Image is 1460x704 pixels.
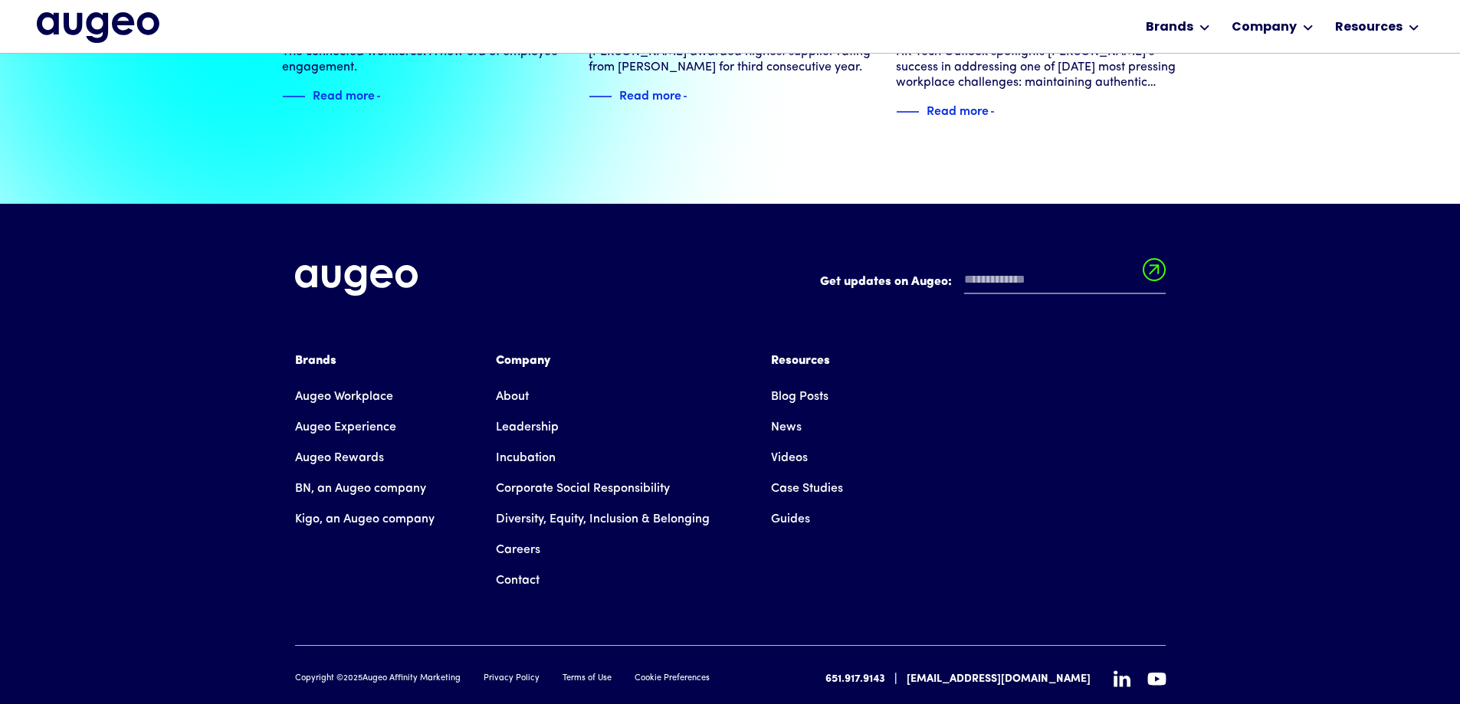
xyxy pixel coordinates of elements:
[589,44,871,75] div: [PERSON_NAME] awarded highest supplier rating from [PERSON_NAME] for third consecutive year.
[589,87,612,106] img: Blue decorative line
[771,443,808,473] a: Videos
[1143,258,1166,290] input: Submit
[771,412,802,443] a: News
[496,412,559,443] a: Leadership
[484,673,540,686] a: Privacy Policy
[635,673,710,686] a: Cookie Preferences
[282,87,305,106] img: Blue decorative line
[683,87,706,106] img: Blue text arrow
[1335,18,1403,37] div: Resources
[376,87,399,106] img: Blue text arrow
[820,265,1166,302] form: Email Form
[496,352,710,370] div: Company
[896,44,1179,90] div: HR Tech Outlook spotlights [PERSON_NAME]'s success in addressing one of [DATE] most pressing work...
[907,671,1091,687] a: [EMAIL_ADDRESS][DOMAIN_NAME]
[771,504,810,535] a: Guides
[1232,18,1297,37] div: Company
[295,504,435,535] a: Kigo, an Augeo company
[295,673,461,686] div: Copyright © Augeo Affinity Marketing
[295,381,393,412] a: Augeo Workplace
[496,535,540,565] a: Careers
[771,381,828,412] a: Blog Posts
[825,671,885,687] a: 651.917.9143
[343,674,363,683] span: 2025
[619,85,681,103] div: Read more
[496,443,556,473] a: Incubation
[295,443,384,473] a: Augeo Rewards
[313,85,375,103] div: Read more
[496,473,670,504] a: Corporate Social Responsibility
[496,504,710,535] a: Diversity, Equity, Inclusion & Belonging
[496,381,529,412] a: About
[295,412,396,443] a: Augeo Experience
[563,673,612,686] a: Terms of Use
[295,265,418,296] img: Augeo's full logo in white.
[896,103,919,121] img: Blue decorative line
[282,44,565,75] div: The connected workforce: A new era of employee engagement.
[295,352,435,370] div: Brands
[820,273,952,291] label: Get updates on Augeo:
[990,103,1013,121] img: Blue text arrow
[927,100,989,119] div: Read more
[37,12,159,44] a: home
[1146,18,1193,37] div: Brands
[771,473,843,504] a: Case Studies
[295,473,426,504] a: BN, an Augeo company
[894,670,897,689] div: |
[771,352,843,370] div: Resources
[496,565,540,596] a: Contact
